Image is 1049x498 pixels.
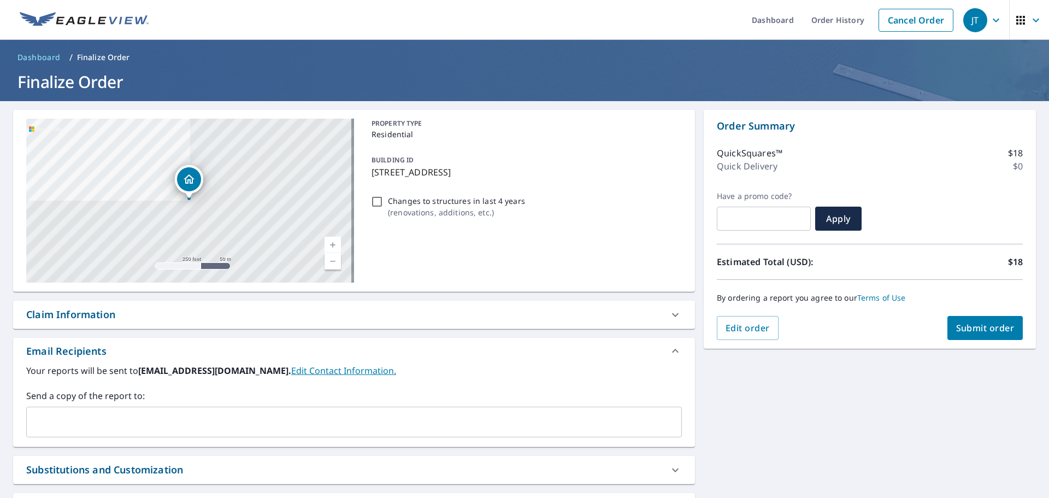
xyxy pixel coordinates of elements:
[879,9,953,32] a: Cancel Order
[372,119,677,128] p: PROPERTY TYPE
[291,365,396,377] a: EditContactInfo
[17,52,61,63] span: Dashboard
[717,293,1023,303] p: By ordering a report you agree to our
[1008,147,1023,160] p: $18
[956,322,1015,334] span: Submit order
[388,207,525,218] p: ( renovations, additions, etc. )
[372,128,677,140] p: Residential
[20,12,149,28] img: EV Logo
[325,253,341,269] a: Current Level 17, Zoom Out
[13,49,65,66] a: Dashboard
[26,462,183,477] div: Substitutions and Customization
[717,160,777,173] p: Quick Delivery
[1008,255,1023,268] p: $18
[824,213,853,225] span: Apply
[857,292,906,303] a: Terms of Use
[717,191,811,201] label: Have a promo code?
[717,119,1023,133] p: Order Summary
[13,49,1036,66] nav: breadcrumb
[717,147,782,160] p: QuickSquares™
[26,389,682,402] label: Send a copy of the report to:
[325,237,341,253] a: Current Level 17, Zoom In
[13,456,695,484] div: Substitutions and Customization
[815,207,862,231] button: Apply
[26,364,682,377] label: Your reports will be sent to
[77,52,130,63] p: Finalize Order
[717,316,779,340] button: Edit order
[947,316,1023,340] button: Submit order
[138,365,291,377] b: [EMAIL_ADDRESS][DOMAIN_NAME].
[388,195,525,207] p: Changes to structures in last 4 years
[963,8,987,32] div: JT
[26,307,115,322] div: Claim Information
[1013,160,1023,173] p: $0
[13,301,695,329] div: Claim Information
[13,71,1036,93] h1: Finalize Order
[726,322,770,334] span: Edit order
[13,338,695,364] div: Email Recipients
[69,51,73,64] li: /
[175,165,203,199] div: Dropped pin, building 1, Residential property, 810 Bromley St Silver Spring, MD 20902
[372,166,677,179] p: [STREET_ADDRESS]
[26,344,107,359] div: Email Recipients
[372,155,414,165] p: BUILDING ID
[717,255,870,268] p: Estimated Total (USD):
